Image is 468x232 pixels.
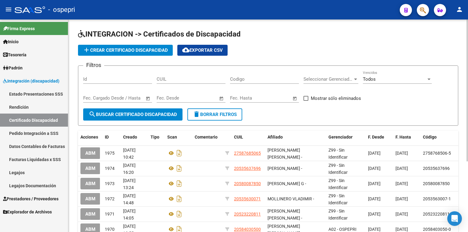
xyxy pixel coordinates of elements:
[268,181,306,186] span: [PERSON_NAME] G -
[105,227,115,232] span: 1970
[423,227,451,232] span: 2058403050-0
[175,163,183,173] i: Descargar documento
[234,196,261,201] span: 20535630071
[268,135,283,139] span: Afiliado
[83,46,90,54] mat-icon: add
[175,179,183,188] i: Descargar documento
[195,135,218,139] span: Comentario
[3,78,59,84] span: Integración (discapacidad)
[234,151,261,156] span: 27587685065
[113,95,143,101] input: Fecha fin
[218,95,225,102] button: Open calendar
[423,166,450,171] span: 20535637696
[368,196,381,201] span: [DATE]
[80,147,100,159] button: ABM
[85,166,95,171] span: ABM
[3,209,52,215] span: Explorador de Archivos
[193,112,237,117] span: Borrar Filtros
[145,95,152,102] button: Open calendar
[234,166,261,171] span: 20535637696
[328,148,348,160] span: Z99 - Sin Identificar
[182,47,223,53] span: Exportar CSV
[395,166,408,171] span: [DATE]
[456,6,463,13] mat-icon: person
[48,3,75,16] span: - ospepri
[80,135,98,139] span: Acciones
[123,209,136,220] span: [DATE] 14:05
[89,111,96,118] mat-icon: search
[268,166,302,171] span: [PERSON_NAME] -
[368,227,381,232] span: [DATE]
[3,195,58,202] span: Prestadores / Proveedores
[105,212,115,216] span: 1971
[85,212,95,217] span: ABM
[395,227,408,232] span: [DATE]
[5,6,12,13] mat-icon: menu
[85,196,95,202] span: ABM
[395,135,411,139] span: F. Hasta
[105,181,115,186] span: 1973
[368,135,384,139] span: F. Desde
[123,193,136,205] span: [DATE] 14:48
[121,131,148,144] datatable-header-cell: Creado
[80,193,100,204] button: ABM
[328,193,348,205] span: Z99 - Sin Identificar
[326,131,366,144] datatable-header-cell: Gerenciador
[85,181,95,187] span: ABM
[368,151,381,156] span: [DATE]
[268,148,302,160] span: [PERSON_NAME] [PERSON_NAME] -
[230,95,255,101] input: Fecha inicio
[328,209,348,220] span: Z99 - Sin Identificar
[89,112,177,117] span: Buscar Certificado Discapacidad
[423,181,450,186] span: 20580087850
[328,227,356,232] span: A02 - OSPEPRI
[80,178,100,189] button: ABM
[123,148,136,160] span: [DATE] 10:42
[234,135,243,139] span: CUIL
[175,194,183,204] i: Descargar documento
[423,135,437,139] span: Código
[151,135,159,139] span: Tipo
[311,95,361,102] span: Mostrar sólo eliminados
[292,95,299,102] button: Open calendar
[102,131,121,144] datatable-header-cell: ID
[85,151,95,156] span: ABM
[123,178,136,190] span: [DATE] 13:24
[368,212,381,216] span: [DATE]
[83,61,104,69] h3: Filtros
[3,38,19,45] span: Inicio
[105,135,109,139] span: ID
[395,212,408,216] span: [DATE]
[3,51,27,58] span: Tesorería
[78,131,102,144] datatable-header-cell: Acciones
[175,148,183,158] i: Descargar documento
[192,131,223,144] datatable-header-cell: Comentario
[423,196,451,201] span: 2053563007-1
[268,196,314,201] span: MOLLINERO VLADIMIR -
[123,135,137,139] span: Creado
[175,209,183,219] i: Descargar documento
[328,163,348,175] span: Z99 - Sin Identificar
[395,181,408,186] span: [DATE]
[423,151,451,156] span: 2758768506-5
[105,166,115,171] span: 1974
[105,151,115,156] span: 1975
[193,111,200,118] mat-icon: delete
[80,208,100,220] button: ABM
[303,76,353,82] span: Seleccionar Gerenciador
[83,47,168,53] span: Crear Certificado Discapacidad
[167,135,177,139] span: Scan
[187,95,216,101] input: Fecha fin
[80,163,100,174] button: ABM
[363,76,376,82] span: Todos
[328,135,353,139] span: Gerenciador
[368,166,381,171] span: [DATE]
[393,131,420,144] datatable-header-cell: F. Hasta
[234,212,261,216] span: 20523220811
[83,95,108,101] input: Fecha inicio
[157,95,181,101] input: Fecha inicio
[423,212,450,216] span: 20523220811
[78,30,241,38] span: INTEGRACION -> Certificados de Discapacidad
[268,209,302,220] span: [PERSON_NAME] [PERSON_NAME] -
[165,131,192,144] datatable-header-cell: Scan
